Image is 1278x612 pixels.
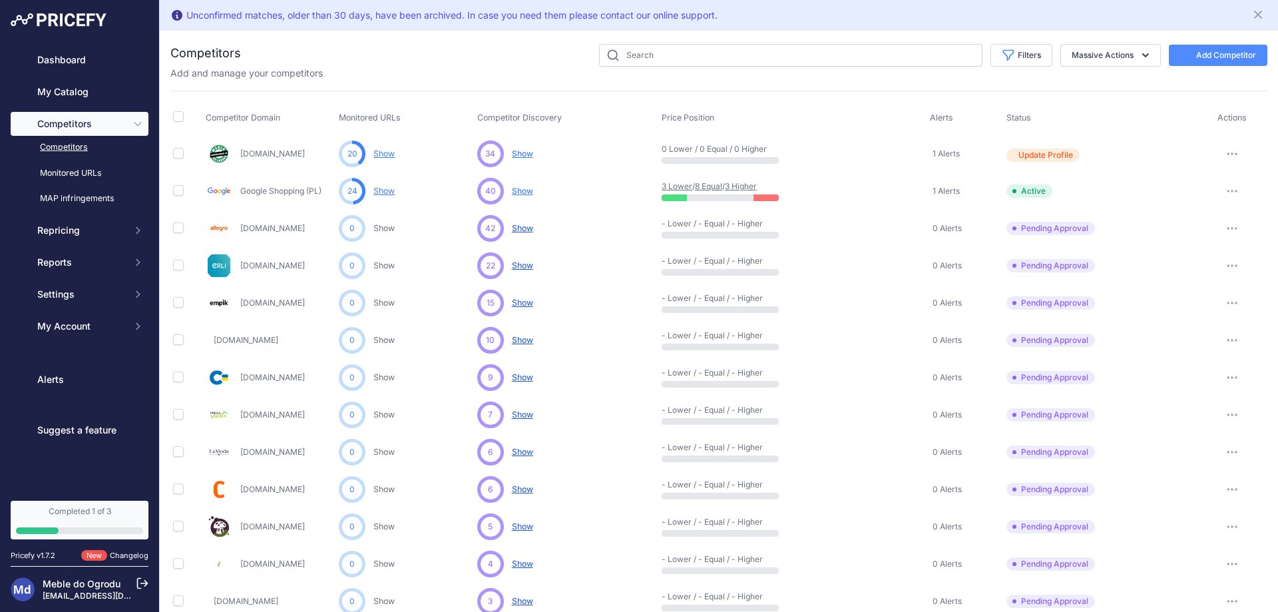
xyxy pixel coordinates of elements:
a: Show [373,447,395,457]
span: Pending Approval [1006,222,1095,235]
button: My Account [11,314,148,338]
span: 22 [486,260,495,272]
span: Repricing [37,224,124,237]
p: - Lower / - Equal / - Higher [662,330,747,341]
a: [EMAIL_ADDRESS][DOMAIN_NAME] [43,591,182,601]
span: 0 Alerts [933,372,962,383]
img: Pricefy Logo [11,13,106,27]
a: Update Profile [1006,147,1194,162]
span: Show [512,484,533,494]
a: Show [373,559,395,569]
span: 0 [349,521,355,533]
span: Pending Approval [1006,446,1095,459]
div: Completed 1 of 3 [16,506,143,517]
span: Show [512,372,533,382]
span: 3 [488,595,493,607]
span: Alerts [930,113,953,123]
span: 5 [488,521,493,533]
span: 0 [349,297,355,309]
span: Pending Approval [1006,483,1095,496]
span: 42 [485,222,495,234]
span: 0 [349,595,355,607]
span: Settings [37,288,124,301]
p: - Lower / - Equal / - Higher [662,293,747,304]
a: [DOMAIN_NAME] [240,447,305,457]
a: Show [373,298,395,308]
a: [DOMAIN_NAME] [214,335,278,345]
span: 0 Alerts [933,410,962,420]
span: New [81,550,107,561]
span: 10 [486,334,495,346]
a: Show [373,223,395,233]
span: Competitors [37,117,124,131]
a: [DOMAIN_NAME] [240,559,305,569]
p: - Lower / - Equal / - Higher [662,218,747,229]
span: Show [512,410,533,420]
nav: Sidebar [11,48,148,485]
a: Show [373,335,395,345]
a: Competitors [11,136,148,159]
span: 1 Alerts [933,186,960,196]
button: Repricing [11,218,148,242]
span: 0 Alerts [933,260,962,271]
button: Massive Actions [1060,44,1161,67]
a: Show [373,149,395,158]
span: Show [512,260,533,270]
span: 24 [347,185,357,197]
span: 0 [349,558,355,570]
span: Monitored URLs [339,113,401,123]
a: [DOMAIN_NAME] [214,596,278,606]
a: [DOMAIN_NAME] [240,521,305,531]
span: Reports [37,256,124,269]
span: Status [1006,113,1031,123]
a: 8 Equal [695,181,722,191]
span: 9 [488,372,493,384]
button: Filters [990,44,1052,67]
a: [DOMAIN_NAME] [240,410,305,420]
p: - Lower / - Equal / - Higher [662,442,747,453]
span: Competitor Domain [206,113,280,123]
span: Pending Approval [1006,334,1095,347]
span: Price Position [662,113,714,123]
button: Close [1251,5,1267,21]
span: Pending Approval [1006,520,1095,533]
div: Unconfirmed matches, older than 30 days, have been archived. In case you need them please contact... [186,9,718,22]
p: - Lower / - Equal / - Higher [662,517,747,527]
p: Add and manage your competitors [170,67,323,80]
input: Search [599,44,982,67]
button: Competitors [11,112,148,136]
span: Show [512,447,533,457]
span: 34 [485,148,495,160]
span: 40 [485,185,496,197]
span: 15 [487,297,495,309]
span: 0 Alerts [933,559,962,569]
span: 0 Alerts [933,484,962,495]
span: Show [512,335,533,345]
span: Pending Approval [1006,408,1095,422]
p: - Lower / - Equal / - Higher [662,368,747,378]
span: 6 [488,483,493,495]
span: 20 [347,148,357,160]
a: 1 Alerts [930,147,960,160]
a: Show [373,596,395,606]
span: Show [512,223,533,233]
button: Add Competitor [1169,45,1267,66]
span: Competitor Discovery [477,113,562,123]
a: [DOMAIN_NAME] [240,260,305,270]
span: 0 Alerts [933,298,962,308]
span: 6 [488,446,493,458]
span: 0 Alerts [933,223,962,234]
span: Active [1006,184,1052,198]
p: 0 Lower / 0 Equal / 0 Higher [662,144,747,154]
a: [DOMAIN_NAME] [240,149,305,158]
a: Show [373,186,395,196]
span: Pending Approval [1006,595,1095,608]
span: 0 [349,222,355,234]
span: 0 [349,483,355,495]
a: Google Shopping (PL) [240,186,321,196]
span: 0 [349,334,355,346]
button: Settings [11,282,148,306]
a: 1 Alerts [930,184,960,198]
p: - Lower / - Equal / - Higher [662,554,747,565]
span: Show [512,521,533,531]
